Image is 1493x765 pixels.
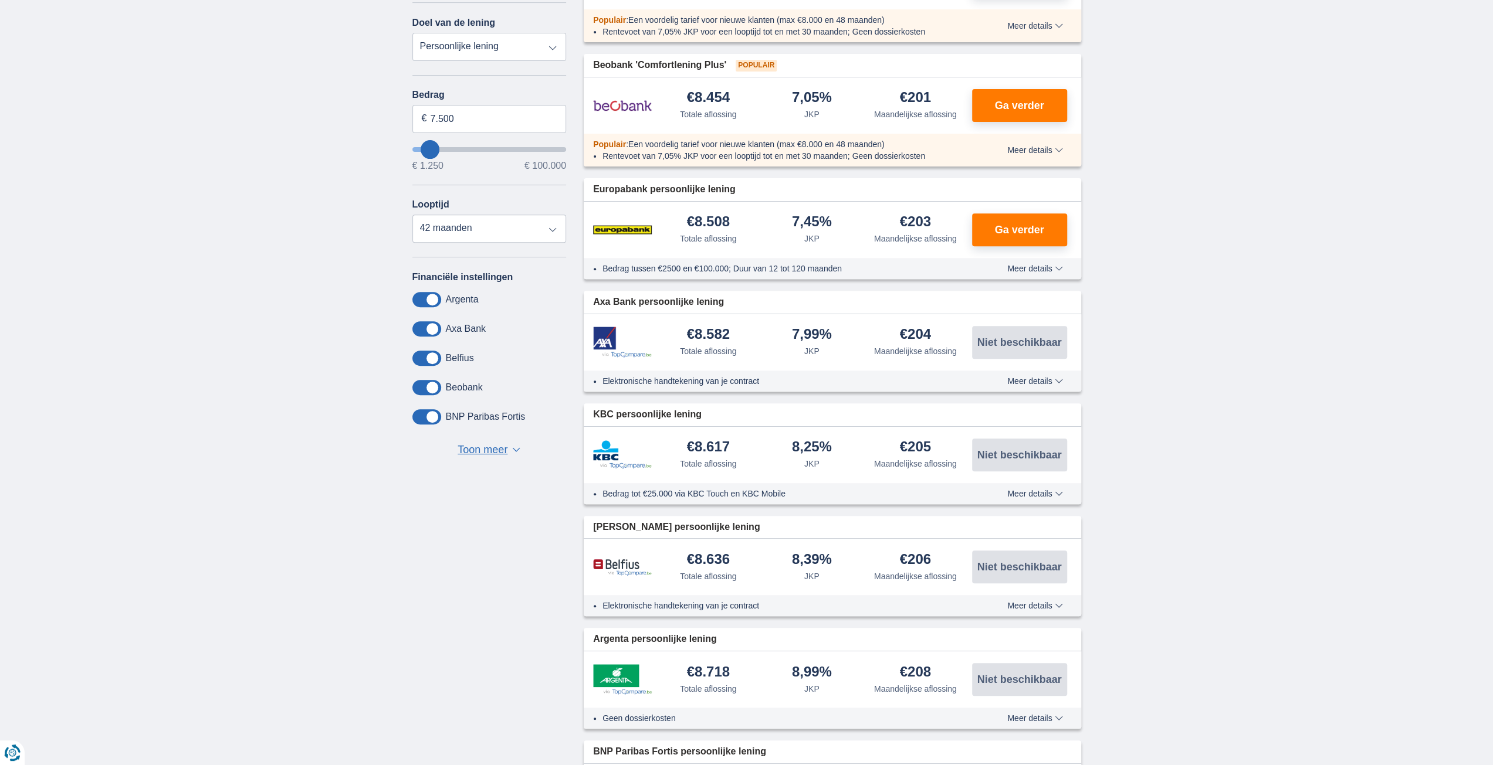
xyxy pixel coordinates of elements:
span: Meer details [1007,22,1062,30]
li: Geen dossierkosten [602,712,964,724]
img: product.pl.alt Beobank [593,91,652,120]
label: Argenta [446,294,479,305]
div: €8.617 [687,440,730,455]
button: Niet beschikbaar [972,326,1067,359]
span: Ga verder [994,100,1044,111]
div: Totale aflossing [680,108,737,120]
div: Maandelijkse aflossing [874,570,957,582]
div: 7,05% [792,90,832,106]
label: Axa Bank [446,324,486,334]
div: JKP [804,458,820,470]
div: Maandelijkse aflossing [874,458,957,470]
span: [PERSON_NAME] persoonlijke lening [593,521,760,534]
span: Ga verder [994,225,1044,235]
img: product.pl.alt KBC [593,440,652,468]
span: Niet beschikbaar [977,562,1061,572]
div: €8.454 [687,90,730,106]
div: €205 [900,440,931,455]
div: €204 [900,327,931,343]
button: Toon meer ▼ [454,442,524,458]
div: €8.636 [687,552,730,568]
div: 7,99% [792,327,832,343]
div: Totale aflossing [680,458,737,470]
li: Bedrag tot €25.000 via KBC Touch en KBC Mobile [602,488,964,499]
div: €8.718 [687,665,730,681]
label: Bedrag [412,90,567,100]
span: € 100.000 [524,161,566,171]
button: Niet beschikbaar [972,663,1067,696]
button: Meer details [998,376,1071,386]
span: Meer details [1007,489,1062,498]
div: €8.508 [687,215,730,230]
span: KBC persoonlijke lening [593,408,702,421]
div: JKP [804,108,820,120]
input: wantToBorrow [412,147,567,152]
button: Meer details [998,713,1071,723]
img: product.pl.alt Axa Bank [593,327,652,358]
div: Totale aflossing [680,570,737,582]
label: Doel van de lening [412,18,495,28]
div: Totale aflossing [680,683,737,695]
div: JKP [804,233,820,244]
span: ▼ [512,447,520,452]
span: Meer details [1007,714,1062,722]
div: Maandelijkse aflossing [874,345,957,357]
button: Ga verder [972,213,1067,246]
span: € 1.250 [412,161,444,171]
button: Meer details [998,145,1071,155]
label: Beobank [446,382,483,393]
span: Meer details [1007,264,1062,273]
span: Niet beschikbaar [977,337,1061,348]
span: Argenta persoonlijke lening [593,633,717,646]
div: €8.582 [687,327,730,343]
span: Populair [593,140,626,149]
li: Rentevoet van 7,05% JKP voor een looptijd tot en met 30 maanden; Geen dossierkosten [602,150,964,162]
img: product.pl.alt Europabank [593,215,652,244]
div: JKP [804,570,820,582]
div: Maandelijkse aflossing [874,233,957,244]
img: product.pl.alt Belfius [593,559,652,576]
span: € [422,112,427,125]
div: JKP [804,345,820,357]
button: Meer details [998,264,1071,273]
li: Bedrag tussen €2500 en €100.000; Duur van 12 tot 120 maanden [602,263,964,274]
label: BNP Paribas Fortis [446,412,526,422]
div: 8,99% [792,665,832,681]
div: 8,39% [792,552,832,568]
li: Elektronische handtekening van je contract [602,600,964,611]
label: Belfius [446,353,474,363]
li: Elektronische handtekening van je contract [602,375,964,387]
img: product.pl.alt Argenta [593,664,652,695]
div: JKP [804,683,820,695]
button: Meer details [998,601,1071,610]
span: Europabank persoonlijke lening [593,183,736,196]
div: Maandelijkse aflossing [874,683,957,695]
div: €201 [900,90,931,106]
span: Een voordelig tarief voor nieuwe klanten (max €8.000 en 48 maanden) [628,140,885,149]
li: Rentevoet van 7,05% JKP voor een looptijd tot en met 30 maanden; Geen dossierkosten [602,26,964,38]
div: : [584,138,974,150]
span: Meer details [1007,146,1062,154]
button: Ga verder [972,89,1067,122]
span: Meer details [1007,601,1062,610]
button: Meer details [998,489,1071,498]
span: BNP Paribas Fortis persoonlijke lening [593,745,766,759]
div: €203 [900,215,931,230]
button: Niet beschikbaar [972,550,1067,583]
div: Maandelijkse aflossing [874,108,957,120]
label: Financiële instellingen [412,272,513,283]
span: Meer details [1007,377,1062,385]
span: Axa Bank persoonlijke lening [593,295,724,309]
label: Looptijd [412,199,449,210]
div: 7,45% [792,215,832,230]
button: Niet beschikbaar [972,438,1067,471]
button: Meer details [998,21,1071,30]
span: Een voordelig tarief voor nieuwe klanten (max €8.000 en 48 maanden) [628,15,885,25]
div: Totale aflossing [680,345,737,357]
span: Niet beschikbaar [977,450,1061,460]
span: Toon meer [458,443,507,458]
div: Totale aflossing [680,233,737,244]
span: Populair [736,60,777,72]
span: Populair [593,15,626,25]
